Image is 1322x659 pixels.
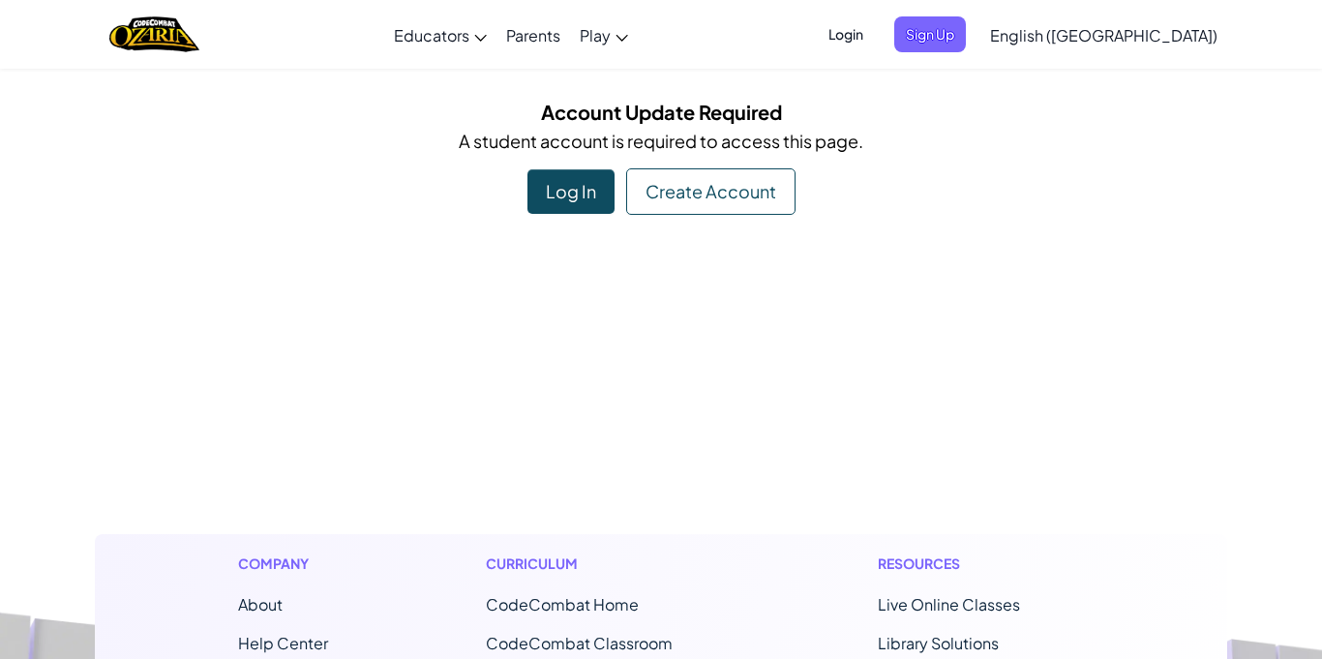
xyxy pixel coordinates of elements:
a: About [238,594,283,614]
span: English ([GEOGRAPHIC_DATA]) [990,25,1217,45]
button: Sign Up [894,16,966,52]
img: Home [109,15,199,54]
span: CodeCombat Home [486,594,639,614]
div: Create Account [626,168,796,215]
a: Library Solutions [878,633,999,653]
span: Play [580,25,611,45]
a: Parents [496,9,570,61]
h1: Curriculum [486,554,720,574]
a: Ozaria by CodeCombat logo [109,15,199,54]
a: CodeCombat Classroom [486,633,673,653]
div: Log In [527,169,615,214]
h5: Account Update Required [109,97,1213,127]
span: Educators [394,25,469,45]
a: Help Center [238,633,328,653]
button: Login [817,16,875,52]
h1: Company [238,554,328,574]
h1: Resources [878,554,1084,574]
a: Play [570,9,638,61]
p: A student account is required to access this page. [109,127,1213,155]
a: Educators [384,9,496,61]
a: Live Online Classes [878,594,1020,614]
a: English ([GEOGRAPHIC_DATA]) [980,9,1227,61]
